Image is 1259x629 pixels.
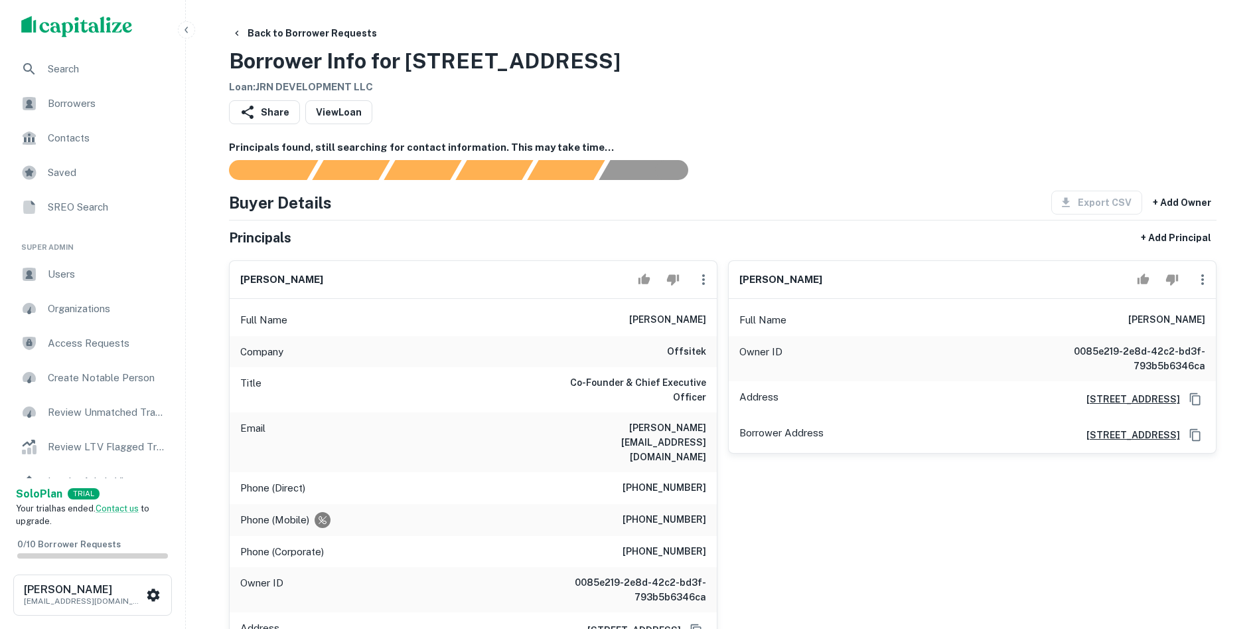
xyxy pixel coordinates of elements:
a: Saved [11,157,175,189]
a: Contact us [96,503,139,513]
h6: 0085e219-2e8d-42c2-bd3f-793b5b6346ca [547,575,706,604]
div: Requests to not be contacted at this number [315,512,331,528]
span: Review Unmatched Transactions [48,404,167,420]
div: Your request is received and processing... [312,160,390,180]
a: Review Unmatched Transactions [11,397,175,428]
h6: [PERSON_NAME] [629,312,706,328]
p: Full Name [240,312,287,328]
a: [STREET_ADDRESS] [1076,428,1180,442]
a: Create Notable Person [11,362,175,394]
button: Copy Address [1185,425,1205,445]
a: SoloPlan [16,486,62,502]
button: Back to Borrower Requests [226,21,382,45]
a: [STREET_ADDRESS] [1076,392,1180,406]
p: Phone (Corporate) [240,544,324,560]
a: ViewLoan [305,100,372,124]
span: Saved [48,165,167,181]
button: Accept [632,266,656,293]
span: Contacts [48,130,167,146]
span: Users [48,266,167,282]
img: capitalize-logo.png [21,16,133,37]
button: + Add Owner [1148,191,1217,215]
h6: Principals found, still searching for contact information. This may take time... [229,140,1217,155]
h5: Principals [229,228,291,248]
div: TRIAL [68,488,100,499]
a: Organizations [11,293,175,325]
button: Share [229,100,300,124]
a: Users [11,258,175,290]
div: Principals found, still searching for contact information. This may take time... [527,160,605,180]
h6: [PERSON_NAME][EMAIL_ADDRESS][DOMAIN_NAME] [547,420,706,464]
button: Reject [1160,266,1183,293]
p: Full Name [739,312,786,328]
strong: Solo Plan [16,488,62,500]
p: Phone (Mobile) [240,512,309,528]
li: Super Admin [11,226,175,258]
p: Phone (Direct) [240,480,305,496]
h3: Borrower Info for [STREET_ADDRESS] [229,45,621,77]
h6: [PHONE_NUMBER] [623,480,706,496]
span: Organizations [48,301,167,317]
button: Copy Address [1185,389,1205,409]
span: SREO Search [48,199,167,215]
p: Borrower Address [739,425,824,445]
a: SREO Search [11,191,175,223]
p: Title [240,375,261,404]
h6: offsitek [667,344,706,360]
button: [PERSON_NAME][EMAIL_ADDRESS][DOMAIN_NAME] [13,575,172,616]
a: Access Requests [11,327,175,359]
span: Your trial has ended. to upgrade. [16,503,149,527]
span: Access Requests [48,335,167,351]
span: Search [48,61,167,77]
h6: Co-Founder & Chief Executive Officer [547,375,706,404]
a: Search [11,53,175,85]
a: Contacts [11,122,175,154]
h6: [PERSON_NAME] [240,272,323,288]
h6: [PHONE_NUMBER] [623,544,706,560]
div: Sending borrower request to AI... [213,160,313,180]
div: Documents found, AI parsing details... [384,160,461,180]
p: Company [240,344,283,360]
h6: [PHONE_NUMBER] [623,512,706,528]
a: Review LTV Flagged Transactions [11,431,175,463]
iframe: Chat Widget [1193,523,1259,586]
h4: Buyer Details [229,191,332,215]
p: [EMAIL_ADDRESS][DOMAIN_NAME] [24,595,143,607]
h6: Loan : JRN DEVELOPMENT LLC [229,80,621,95]
p: Owner ID [240,575,283,604]
button: Reject [661,266,684,293]
p: Address [739,389,778,409]
h6: [PERSON_NAME] [1128,312,1205,328]
h6: [PERSON_NAME] [739,272,822,288]
span: Create Notable Person [48,370,167,386]
span: Lender Admin View [48,474,167,490]
div: AI fulfillment process complete. [599,160,704,180]
p: Owner ID [739,344,782,373]
span: 0 / 10 Borrower Requests [17,539,121,549]
button: + Add Principal [1136,226,1217,250]
a: Lender Admin View [11,466,175,497]
span: Review LTV Flagged Transactions [48,439,167,455]
a: Borrowers [11,88,175,120]
h6: 0085e219-2e8d-42c2-bd3f-793b5b6346ca [1046,344,1205,373]
div: Principals found, AI now looking for contact information... [455,160,533,180]
button: Accept [1132,266,1155,293]
h6: [PERSON_NAME] [24,584,143,595]
span: Borrowers [48,96,167,112]
p: Email [240,420,265,464]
